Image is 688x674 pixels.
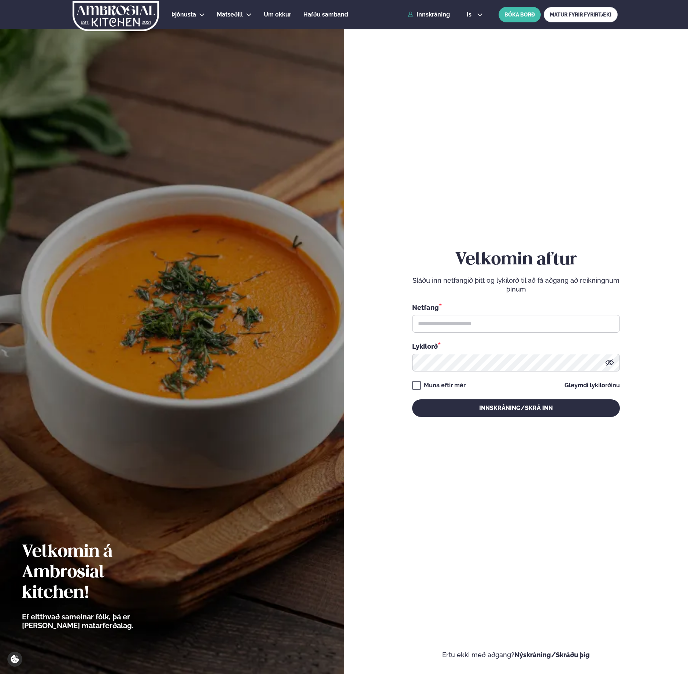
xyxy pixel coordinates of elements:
span: Þjónusta [171,11,196,18]
p: Sláðu inn netfangið þitt og lykilorð til að fá aðgang að reikningnum þínum [412,276,620,294]
a: Gleymdi lykilorðinu [565,382,620,388]
p: Ertu ekki með aðgang? [366,651,666,659]
a: Matseðill [217,10,243,19]
button: BÓKA BORÐ [499,7,541,22]
span: Hafðu samband [303,11,348,18]
span: Um okkur [264,11,291,18]
div: Netfang [412,303,620,312]
a: Innskráning [408,11,450,18]
a: MATUR FYRIR FYRIRTÆKI [544,7,618,22]
a: Þjónusta [171,10,196,19]
a: Um okkur [264,10,291,19]
a: Hafðu samband [303,10,348,19]
span: is [467,12,474,18]
h2: Velkomin á Ambrosial kitchen! [22,542,174,604]
img: logo [72,1,160,31]
div: Lykilorð [412,341,620,351]
a: Cookie settings [7,652,22,667]
p: Ef eitthvað sameinar fólk, þá er [PERSON_NAME] matarferðalag. [22,612,174,630]
button: is [461,12,488,18]
h2: Velkomin aftur [412,250,620,270]
button: Innskráning/Skrá inn [412,399,620,417]
span: Matseðill [217,11,243,18]
a: Nýskráning/Skráðu þig [514,651,590,659]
